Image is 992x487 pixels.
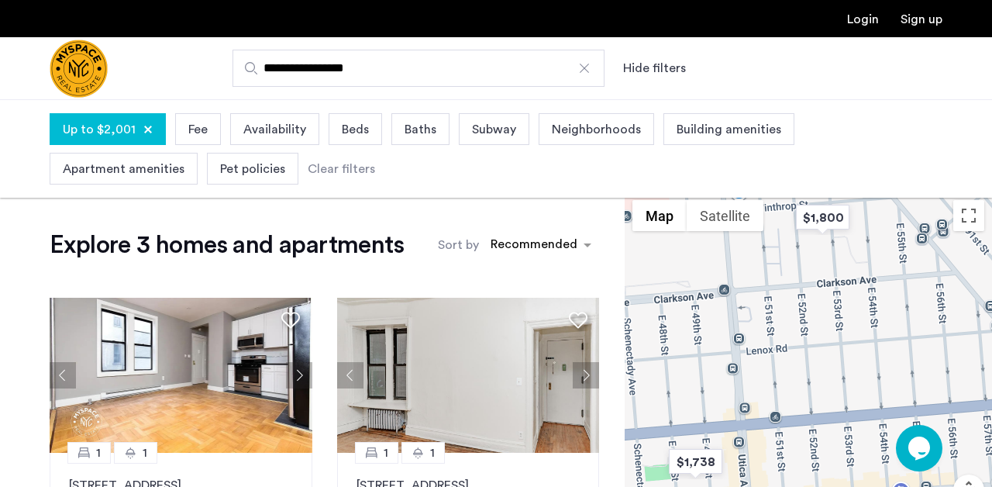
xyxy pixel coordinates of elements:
a: Login [847,13,879,26]
span: Fee [188,120,208,139]
span: Baths [405,120,436,139]
button: Toggle fullscreen view [953,200,984,231]
span: 1 [96,444,101,462]
button: Next apartment [286,362,312,389]
button: Previous apartment [337,362,363,389]
span: Up to $2,001 [63,120,136,139]
button: Show street map [632,200,687,231]
button: Show or hide filters [623,59,686,78]
ng-select: sort-apartment [483,231,599,259]
span: Subway [472,120,516,139]
div: $1,800 [790,200,856,235]
a: Registration [901,13,942,26]
a: Cazamio Logo [50,40,108,98]
span: Apartment amenities [63,160,184,178]
img: logo [50,40,108,98]
div: Clear filters [308,160,375,178]
span: Neighborhoods [552,120,641,139]
span: Pet policies [220,160,285,178]
h1: Explore 3 homes and apartments [50,230,404,261]
iframe: chat widget [896,425,945,471]
span: 1 [143,444,147,462]
label: Sort by [438,236,479,254]
span: 1 [430,444,435,462]
span: 1 [384,444,388,462]
img: a8b926f1-9a91-4e5e-b036-feb4fe78ee5d_638880945617247159.jpeg [50,298,312,453]
button: Next apartment [573,362,599,389]
span: Building amenities [677,120,781,139]
div: $1,738 [663,444,728,479]
button: Previous apartment [50,362,76,389]
button: Show satellite imagery [687,200,763,231]
span: Availability [243,120,306,139]
input: Apartment Search [232,50,604,87]
img: 1996_638234808846003258.jpeg [337,298,600,453]
span: Beds [342,120,369,139]
div: Recommended [488,235,577,257]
